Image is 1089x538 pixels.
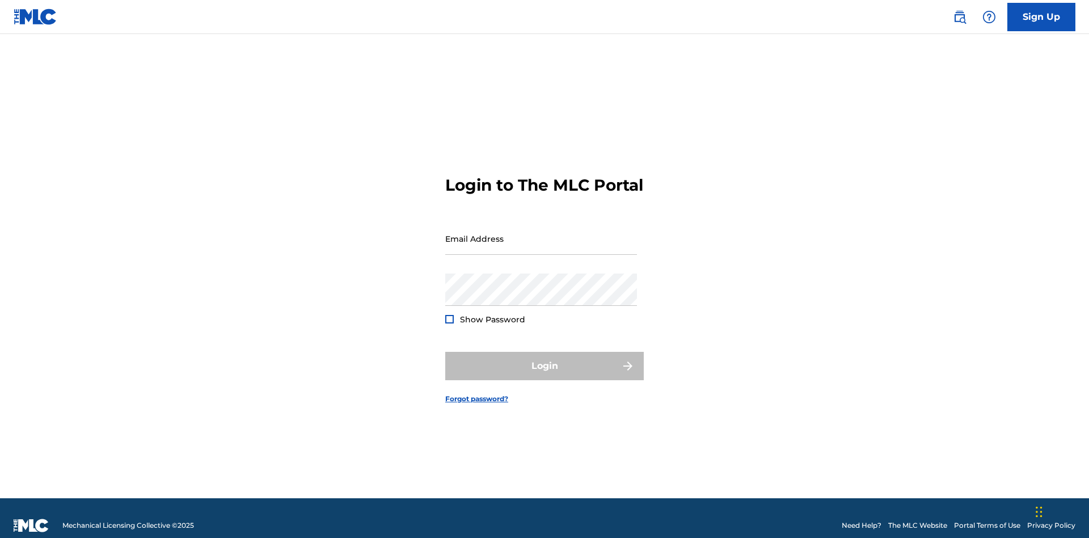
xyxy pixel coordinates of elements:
[445,394,508,404] a: Forgot password?
[842,520,881,531] a: Need Help?
[978,6,1001,28] div: Help
[954,520,1020,531] a: Portal Terms of Use
[1032,484,1089,538] iframe: Chat Widget
[460,314,525,325] span: Show Password
[445,175,643,195] h3: Login to The MLC Portal
[948,6,971,28] a: Public Search
[62,520,194,531] span: Mechanical Licensing Collective © 2025
[14,519,49,532] img: logo
[982,10,996,24] img: help
[1036,495,1042,529] div: Drag
[14,9,57,25] img: MLC Logo
[953,10,966,24] img: search
[1027,520,1075,531] a: Privacy Policy
[1007,3,1075,31] a: Sign Up
[888,520,947,531] a: The MLC Website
